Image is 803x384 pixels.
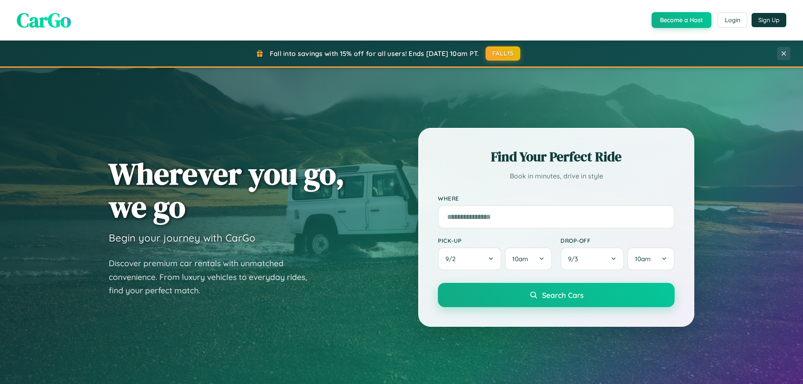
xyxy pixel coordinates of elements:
[560,247,624,270] button: 9/3
[438,283,675,307] button: Search Cars
[635,255,651,263] span: 10am
[17,6,71,34] span: CarGo
[109,157,345,223] h1: Wherever you go, we go
[568,255,582,263] span: 9 / 3
[512,255,528,263] span: 10am
[542,290,583,300] span: Search Cars
[505,247,552,270] button: 10am
[438,247,501,270] button: 9/2
[270,49,479,58] span: Fall into savings with 15% off for all users! Ends [DATE] 10am PT.
[438,147,675,166] h2: Find Your Perfect Ride
[438,195,675,202] label: Where
[752,13,786,27] button: Sign Up
[486,46,521,61] button: FALL15
[438,237,552,244] label: Pick-up
[445,255,460,263] span: 9 / 2
[109,257,318,298] p: Discover premium car rentals with unmatched convenience. From luxury vehicles to everyday rides, ...
[627,247,675,270] button: 10am
[718,13,747,28] button: Login
[560,237,675,244] label: Drop-off
[652,12,711,28] button: Become a Host
[109,231,256,244] h3: Begin your journey with CarGo
[438,170,675,182] p: Book in minutes, drive in style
